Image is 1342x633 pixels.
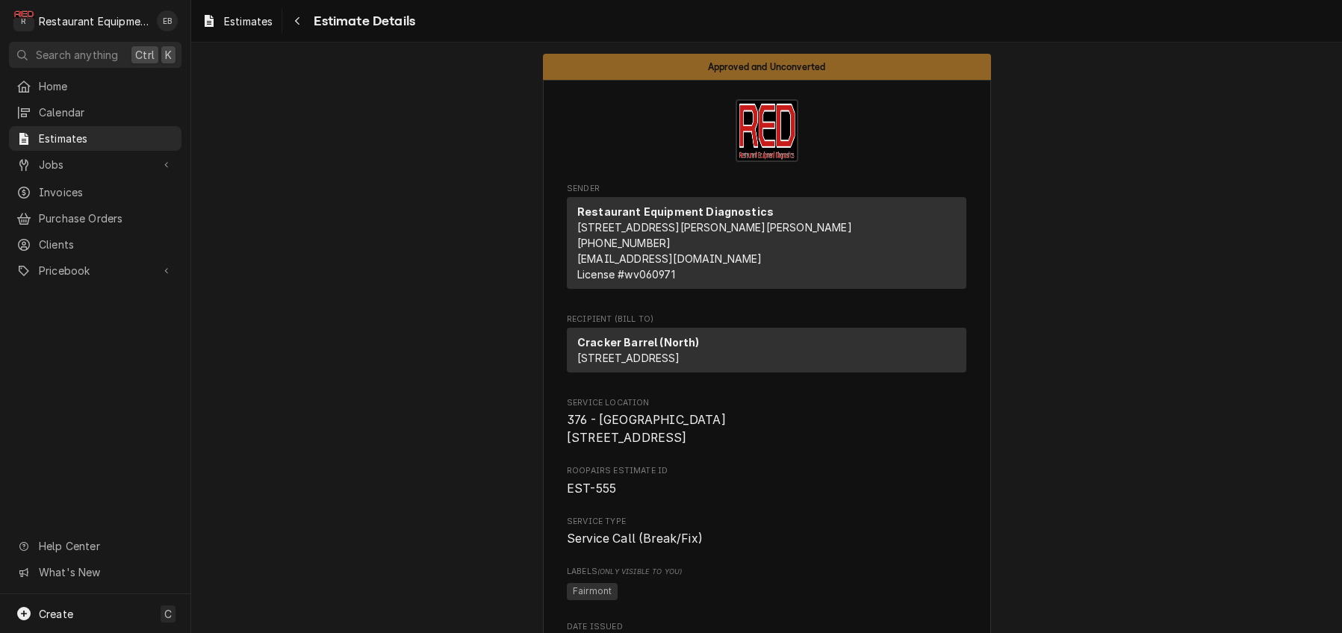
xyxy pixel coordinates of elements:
a: Estimates [196,9,279,34]
div: Status [543,54,991,80]
span: C [164,606,172,622]
span: Service Location [567,397,966,409]
div: [object Object] [567,566,966,602]
span: Service Location [567,411,966,446]
span: Labels [567,566,966,578]
span: EST-555 [567,481,616,496]
span: Calendar [39,105,174,120]
strong: Restaurant Equipment Diagnostics [577,205,774,218]
span: Service Type [567,530,966,548]
div: Sender [567,197,966,289]
span: Home [39,78,174,94]
span: Recipient (Bill To) [567,314,966,325]
a: Clients [9,232,181,257]
div: Roopairs Estimate ID [567,465,966,497]
a: Go to Pricebook [9,258,181,283]
span: Sender [567,183,966,195]
span: Pricebook [39,263,152,278]
a: Estimates [9,126,181,151]
a: Home [9,74,181,99]
span: Purchase Orders [39,211,174,226]
span: Estimates [224,13,273,29]
div: EB [157,10,178,31]
span: Date Issued [567,621,966,633]
span: Fairmont [567,583,618,601]
span: Service Type [567,516,966,528]
div: Restaurant Equipment Diagnostics [39,13,149,29]
span: Jobs [39,157,152,172]
span: K [165,47,172,63]
div: Emily Bird's Avatar [157,10,178,31]
strong: Cracker Barrel (North) [577,336,700,349]
div: Recipient (Bill To) [567,328,966,372]
span: Estimate Details [309,11,415,31]
div: Sender [567,197,966,295]
img: Logo [736,99,798,162]
a: Invoices [9,180,181,205]
a: [PHONE_NUMBER] [577,237,671,249]
div: Restaurant Equipment Diagnostics's Avatar [13,10,34,31]
span: 376 - [GEOGRAPHIC_DATA] [STREET_ADDRESS] [567,413,726,445]
a: Go to Help Center [9,534,181,558]
div: Recipient (Bill To) [567,328,966,378]
span: Estimates [39,131,174,146]
span: Ctrl [135,47,155,63]
div: Estimate Sender [567,183,966,296]
span: What's New [39,564,173,580]
span: (Only Visible to You) [597,567,682,576]
button: Navigate back [285,9,309,33]
a: Go to Jobs [9,152,181,177]
span: Approved and Unconverted [708,62,826,72]
span: Clients [39,237,174,252]
span: [STREET_ADDRESS][PERSON_NAME][PERSON_NAME] [577,221,852,234]
a: Calendar [9,100,181,125]
div: Service Location [567,397,966,447]
span: License # wv060971 [577,268,675,281]
div: Service Type [567,516,966,548]
span: Search anything [36,47,118,63]
span: [object Object] [567,581,966,603]
a: [EMAIL_ADDRESS][DOMAIN_NAME] [577,252,762,265]
span: [STREET_ADDRESS] [577,352,680,364]
a: Go to What's New [9,560,181,584]
span: Create [39,608,73,620]
div: Estimate Recipient [567,314,966,379]
span: Help Center [39,538,173,554]
span: Invoices [39,184,174,200]
button: Search anythingCtrlK [9,42,181,68]
span: Service Call (Break/Fix) [567,531,703,546]
div: R [13,10,34,31]
span: Roopairs Estimate ID [567,480,966,498]
span: Roopairs Estimate ID [567,465,966,477]
a: Purchase Orders [9,206,181,231]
